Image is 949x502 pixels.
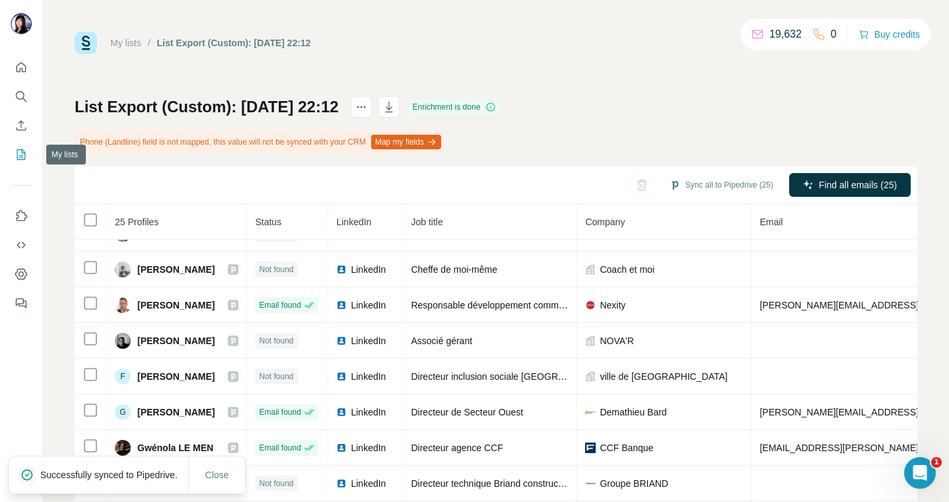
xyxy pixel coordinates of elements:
[409,99,501,115] div: Enrichment is done
[259,371,293,382] span: Not found
[585,217,625,227] span: Company
[351,441,386,454] span: LinkedIn
[351,477,386,490] span: LinkedIn
[411,336,472,346] span: Associé gérant
[931,457,942,468] span: 1
[351,406,386,419] span: LinkedIn
[205,468,229,482] span: Close
[904,457,936,489] iframe: Intercom live chat
[11,204,32,228] button: Use Surfe on LinkedIn
[336,336,347,346] img: LinkedIn logo
[137,370,215,383] span: [PERSON_NAME]
[115,262,131,277] img: Avatar
[137,406,215,419] span: [PERSON_NAME]
[115,404,131,420] div: G
[336,443,347,453] img: LinkedIn logo
[411,264,497,275] span: Cheffe de moi-même
[115,333,131,349] img: Avatar
[831,26,837,42] p: 0
[137,441,213,454] span: Gwénola LE MEN
[196,463,238,487] button: Close
[600,370,727,383] span: ville de [GEOGRAPHIC_DATA]
[115,369,131,384] div: F
[336,264,347,275] img: LinkedIn logo
[336,371,347,382] img: LinkedIn logo
[600,334,633,347] span: NOVA'R
[600,299,625,312] span: Nexity
[75,96,339,118] h1: List Export (Custom): [DATE] 22:12
[600,477,668,490] span: Groupe BRIAND
[819,178,897,192] span: Find all emails (25)
[351,299,386,312] span: LinkedIn
[351,96,372,118] button: actions
[336,217,371,227] span: LinkedIn
[255,217,281,227] span: Status
[351,263,386,276] span: LinkedIn
[259,406,300,418] span: Email found
[585,407,596,417] img: company-logo
[411,300,580,310] span: Responsable développement commercial
[859,25,920,44] button: Buy credits
[110,38,141,48] a: My lists
[75,32,97,54] img: Surfe Logo
[411,443,503,453] span: Directeur agence CCF
[336,300,347,310] img: LinkedIn logo
[585,300,596,310] img: company-logo
[157,36,311,50] div: List Export (Custom): [DATE] 22:12
[137,334,215,347] span: [PERSON_NAME]
[351,370,386,383] span: LinkedIn
[259,264,293,275] span: Not found
[115,297,131,313] img: Avatar
[11,262,32,286] button: Dashboard
[75,131,444,153] div: Phone (Landline) field is not mapped, this value will not be synced with your CRM
[259,478,293,489] span: Not found
[115,217,158,227] span: 25 Profiles
[371,135,441,149] button: Map my fields
[660,175,783,195] button: Sync all to Pipedrive (25)
[259,335,293,347] span: Not found
[411,217,442,227] span: Job title
[11,143,32,166] button: My lists
[11,291,32,315] button: Feedback
[411,371,759,382] span: Directeur inclusion sociale [GEOGRAPHIC_DATA]/[GEOGRAPHIC_DATA] Metropole
[585,478,596,489] img: company-logo
[148,36,151,50] li: /
[411,478,617,489] span: Directeur technique Briand construction metallique
[600,441,653,454] span: CCF Banque
[600,263,654,276] span: Coach et moi
[115,440,131,456] img: Avatar
[137,263,215,276] span: [PERSON_NAME]
[11,55,32,79] button: Quick start
[759,217,783,227] span: Email
[259,442,300,454] span: Email found
[789,173,911,197] button: Find all emails (25)
[336,407,347,417] img: LinkedIn logo
[411,407,523,417] span: Directeur de Secteur Ouest
[769,26,802,42] p: 19,632
[40,468,188,482] p: Successfully synced to Pipedrive.
[600,406,666,419] span: Demathieu Bard
[11,85,32,108] button: Search
[351,334,386,347] span: LinkedIn
[259,299,300,311] span: Email found
[137,299,215,312] span: [PERSON_NAME]
[585,443,596,453] img: company-logo
[336,478,347,489] img: LinkedIn logo
[11,114,32,137] button: Enrich CSV
[11,233,32,257] button: Use Surfe API
[11,13,32,34] img: Avatar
